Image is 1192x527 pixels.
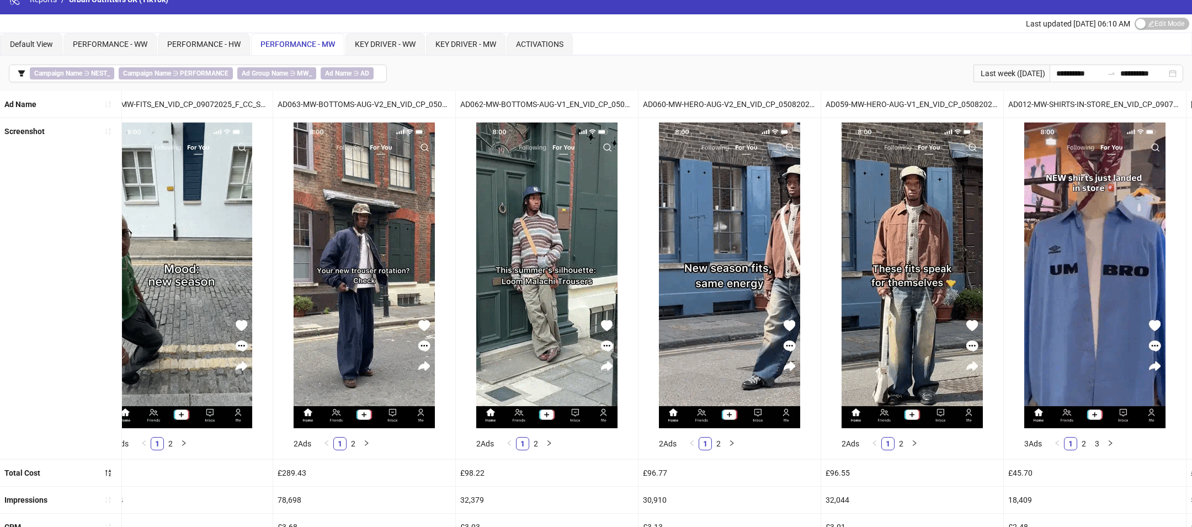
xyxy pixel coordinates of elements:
span: PERFORMANCE - WW [73,40,147,49]
span: sort-ascending [104,100,112,108]
span: left [141,440,147,446]
div: £330.81 [91,460,273,486]
div: £98.22 [456,460,638,486]
li: 1 [881,437,895,450]
a: 2 [347,438,359,450]
b: Ad Group Name [242,70,288,77]
b: NEST_ [91,70,110,77]
div: 128,314 [91,487,273,513]
b: Ad Name [325,70,352,77]
span: PERFORMANCE - HW [167,40,241,49]
button: left [685,437,699,450]
li: Next Page [177,437,190,450]
span: sort-descending [104,469,112,477]
span: ACTIVATIONS [516,40,563,49]
span: to [1107,69,1116,78]
a: 2 [712,438,725,450]
li: 2 [895,437,908,450]
span: KEY DRIVER - MW [435,40,496,49]
b: Total Cost [4,469,40,477]
div: 32,379 [456,487,638,513]
img: Screenshot 1837189296123938 [111,123,252,428]
span: ∋ [237,67,316,79]
span: left [1054,440,1061,446]
span: right [911,440,918,446]
span: filter [18,70,25,77]
div: 78,698 [273,487,455,513]
li: 2 [529,437,542,450]
li: Previous Page [685,437,699,450]
a: 2 [164,438,177,450]
span: Last updated [DATE] 06:10 AM [1026,19,1130,28]
img: Screenshot 1841073134522417 [476,123,618,428]
div: AD059-MW-HERO-AUG-V1_EN_VID_CP_05082025_M_CC_SC24_None_MW [821,91,1003,118]
span: right [546,440,552,446]
div: £289.43 [273,460,455,486]
span: ∋ [30,67,114,79]
li: 2 [164,437,177,450]
li: Next Page [542,437,556,450]
img: Screenshot 1841072980600962 [842,123,983,428]
div: 30,910 [638,487,821,513]
a: 1 [882,438,894,450]
li: Previous Page [320,437,333,450]
button: right [908,437,921,450]
div: AD012-MW-SHIRTS-IN-STORE_EN_VID_CP_09072025_F_CC_SC1_None_MW [1004,91,1186,118]
div: AD063-MW-BOTTOMS-AUG-V2_EN_VID_CP_05082025_M_CC_SC24_USP11_MW [273,91,455,118]
li: 2 [712,437,725,450]
span: swap-right [1107,69,1116,78]
span: 2 Ads [476,439,494,448]
button: left [1051,437,1064,450]
a: 3 [1091,438,1103,450]
span: right [180,440,187,446]
span: left [323,440,330,446]
button: right [542,437,556,450]
div: £96.77 [638,460,821,486]
img: Screenshot 1841066584517697 [294,123,435,428]
span: right [728,440,735,446]
li: Next Page [1104,437,1117,450]
li: Previous Page [503,437,516,450]
span: right [1107,440,1114,446]
li: 1 [1064,437,1077,450]
div: Last week ([DATE]) [973,65,1050,82]
li: 1 [699,437,712,450]
span: 2 Ads [294,439,311,448]
button: left [503,437,516,450]
div: 32,044 [821,487,1003,513]
a: 1 [151,438,163,450]
span: 2 Ads [659,439,677,448]
button: right [1104,437,1117,450]
b: Screenshot [4,127,45,136]
span: PERFORMANCE - MW [260,40,335,49]
img: Screenshot 1841066101318658 [659,123,800,428]
div: 18,409 [1004,487,1186,513]
img: Screenshot 1837189029579793 [1024,123,1166,428]
b: Campaign Name [123,70,171,77]
div: AD062-MW-BOTTOMS-AUG-V1_EN_VID_CP_05082025_M_CC_SC24_USP11_MW [456,91,638,118]
li: 2 [1077,437,1090,450]
span: ∋ [321,67,374,79]
span: left [871,440,878,446]
li: Next Page [908,437,921,450]
button: left [137,437,151,450]
li: 3 [1090,437,1104,450]
a: 1 [334,438,346,450]
a: 2 [530,438,542,450]
button: Campaign Name ∋ NEST_Campaign Name ∋ PERFORMANCEAd Group Name ∋ MW_Ad Name ∋ AD [9,65,387,82]
b: Campaign Name [34,70,82,77]
li: Previous Page [868,437,881,450]
b: AD [360,70,369,77]
div: AD013-MW-FITS_EN_VID_CP_09072025_F_CC_SC1_None_MW [91,91,273,118]
a: 2 [895,438,907,450]
a: 1 [699,438,711,450]
li: Next Page [360,437,373,450]
span: 2 Ads [842,439,859,448]
span: right [363,440,370,446]
span: sort-ascending [104,496,112,504]
button: left [320,437,333,450]
div: £45.70 [1004,460,1186,486]
button: right [725,437,738,450]
div: £96.55 [821,460,1003,486]
li: 2 [347,437,360,450]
